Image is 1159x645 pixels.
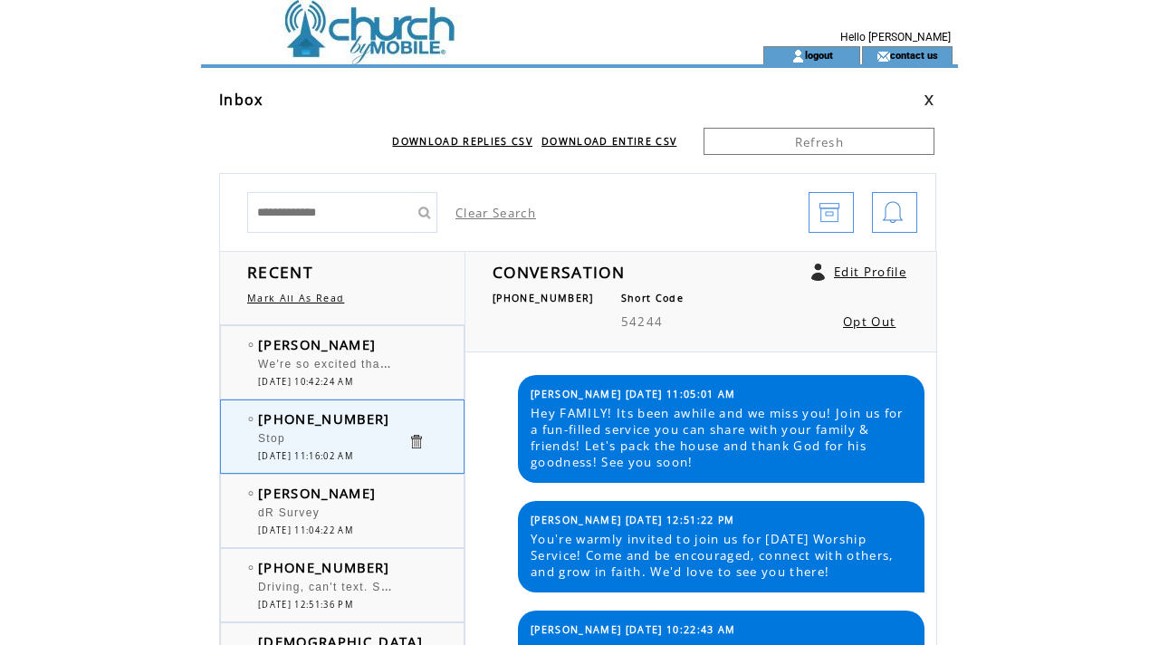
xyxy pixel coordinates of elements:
span: Inbox [219,90,263,110]
a: Edit Profile [834,264,906,280]
a: Mark All As Read [247,292,344,304]
img: bulletEmpty.png [248,417,254,421]
a: DOWNLOAD REPLIES CSV [392,135,532,148]
img: contact_us_icon.gif [876,49,890,63]
a: Refresh [704,128,934,155]
img: archive.png [819,193,840,234]
a: DOWNLOAD ENTIRE CSV [541,135,676,148]
a: Opt Out [843,313,896,330]
img: bell.png [882,193,904,234]
span: [DATE] 12:51:36 PM [258,599,353,611]
a: logout [805,49,833,61]
span: [PERSON_NAME] [258,335,376,353]
span: [PERSON_NAME] [258,484,376,502]
span: [PHONE_NUMBER] [258,558,390,576]
a: Click to edit user profile [811,264,825,281]
span: You're warmly invited to join us for [DATE] Worship Service! Come and be encouraged, connect with... [531,531,911,580]
img: bulletEmpty.png [248,491,254,496]
span: Hello [PERSON_NAME] [840,31,951,43]
input: Submit [410,192,437,233]
span: Short Code [621,292,684,304]
img: bulletEmpty.png [248,342,254,347]
span: [DATE] 11:16:02 AM [258,450,353,462]
span: [PHONE_NUMBER] [493,292,594,304]
span: Driving, can't text. Sent from MY ROGUE [258,576,503,594]
span: [PHONE_NUMBER] [258,409,390,428]
a: Clear Search [455,205,536,221]
a: contact us [890,49,938,61]
span: Hey FAMILY! Its been awhile and we miss you! Join us for a fun-filled service you can share with ... [531,405,911,470]
a: Click to delete these messgaes [407,433,425,450]
span: CONVERSATION [493,261,625,283]
img: account_icon.gif [791,49,805,63]
span: [DATE] 11:04:22 AM [258,525,353,536]
span: [PERSON_NAME] [DATE] 10:22:43 AM [531,623,736,636]
span: 54244 [621,313,664,330]
span: RECENT [247,261,313,283]
span: [DATE] 10:42:24 AM [258,376,353,388]
span: [PERSON_NAME] [DATE] 11:05:01 AM [531,388,736,400]
img: bulletEmpty.png [248,565,254,570]
span: [PERSON_NAME] [DATE] 12:51:22 PM [531,514,735,526]
span: dR Survey [258,506,320,519]
span: Stop [258,432,285,445]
